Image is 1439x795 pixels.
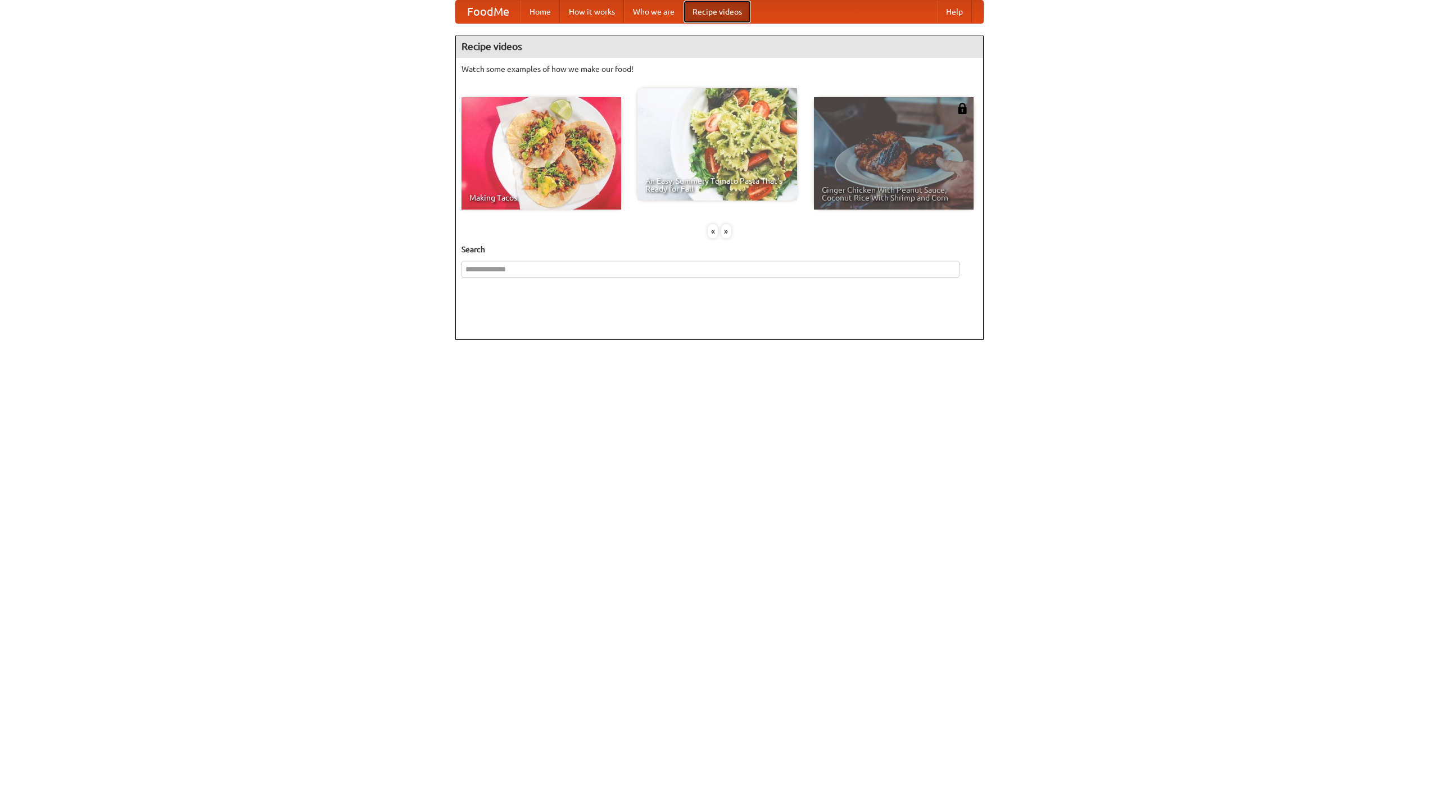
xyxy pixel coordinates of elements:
a: Who we are [624,1,684,23]
a: An Easy, Summery Tomato Pasta That's Ready for Fall [637,88,797,201]
div: » [721,224,731,238]
h5: Search [461,244,978,255]
a: FoodMe [456,1,521,23]
div: « [708,224,718,238]
a: Home [521,1,560,23]
a: Recipe videos [684,1,751,23]
p: Watch some examples of how we make our food! [461,63,978,75]
img: 483408.png [957,103,968,114]
a: How it works [560,1,624,23]
span: Making Tacos [469,194,613,202]
h4: Recipe videos [456,35,983,58]
a: Help [937,1,972,23]
span: An Easy, Summery Tomato Pasta That's Ready for Fall [645,177,789,193]
a: Making Tacos [461,97,621,210]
